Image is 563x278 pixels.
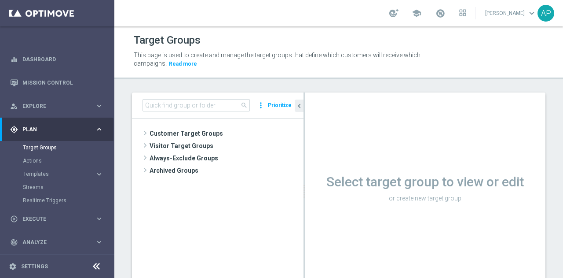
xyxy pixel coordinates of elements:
span: Templates [23,171,86,177]
button: equalizer Dashboard [10,56,104,63]
p: or create new target group [305,194,545,202]
h1: Select target group to view or edit [305,174,545,190]
a: Streams [23,184,91,191]
a: Mission Control [22,71,103,94]
div: Plan [10,126,95,133]
i: keyboard_arrow_right [95,102,103,110]
button: person_search Explore keyboard_arrow_right [10,103,104,110]
i: track_changes [10,238,18,246]
span: Always-Exclude Groups [150,152,303,164]
span: Visitor Target Groups [150,140,303,152]
a: Realtime Triggers [23,197,91,204]
span: Customer Target Groups [150,127,303,140]
button: Mission Control [10,79,104,86]
i: keyboard_arrow_right [95,125,103,133]
button: Read more [168,59,198,69]
div: Realtime Triggers [23,194,113,207]
h1: Target Groups [134,34,201,47]
i: person_search [10,102,18,110]
div: Actions [23,154,113,167]
div: AP [537,5,554,22]
i: more_vert [256,99,265,111]
span: Archived Groups [150,164,303,177]
button: Templates keyboard_arrow_right [23,171,104,178]
i: settings [9,263,17,271]
span: school [412,8,421,18]
div: Explore [10,102,95,110]
span: Plan [22,127,95,132]
span: Explore [22,104,95,109]
a: Target Groups [23,144,91,151]
div: Dashboard [10,48,103,71]
button: chevron_left [295,100,303,112]
span: keyboard_arrow_down [527,8,537,18]
button: track_changes Analyze keyboard_arrow_right [10,239,104,246]
a: Settings [21,264,48,269]
button: play_circle_outline Execute keyboard_arrow_right [10,215,104,222]
i: equalizer [10,56,18,63]
div: Execute [10,215,95,223]
div: Target Groups [23,141,113,154]
div: Mission Control [10,71,103,94]
div: Templates [23,167,113,181]
i: keyboard_arrow_right [95,215,103,223]
span: search [241,102,248,109]
i: keyboard_arrow_right [95,170,103,178]
span: This page is used to create and manage the target groups that define which customers will receive... [134,52,420,67]
a: Dashboard [22,48,103,71]
span: Analyze [22,240,95,245]
i: play_circle_outline [10,215,18,223]
div: Analyze [10,238,95,246]
i: keyboard_arrow_right [95,238,103,246]
button: Prioritize [267,100,293,111]
span: Execute [22,216,95,222]
i: gps_fixed [10,126,18,133]
a: Actions [23,157,91,164]
div: Templates [23,171,95,177]
a: [PERSON_NAME]keyboard_arrow_down [484,7,537,20]
input: Quick find group or folder [143,99,250,111]
i: chevron_left [295,102,303,110]
div: Streams [23,181,113,194]
button: gps_fixed Plan keyboard_arrow_right [10,126,104,133]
